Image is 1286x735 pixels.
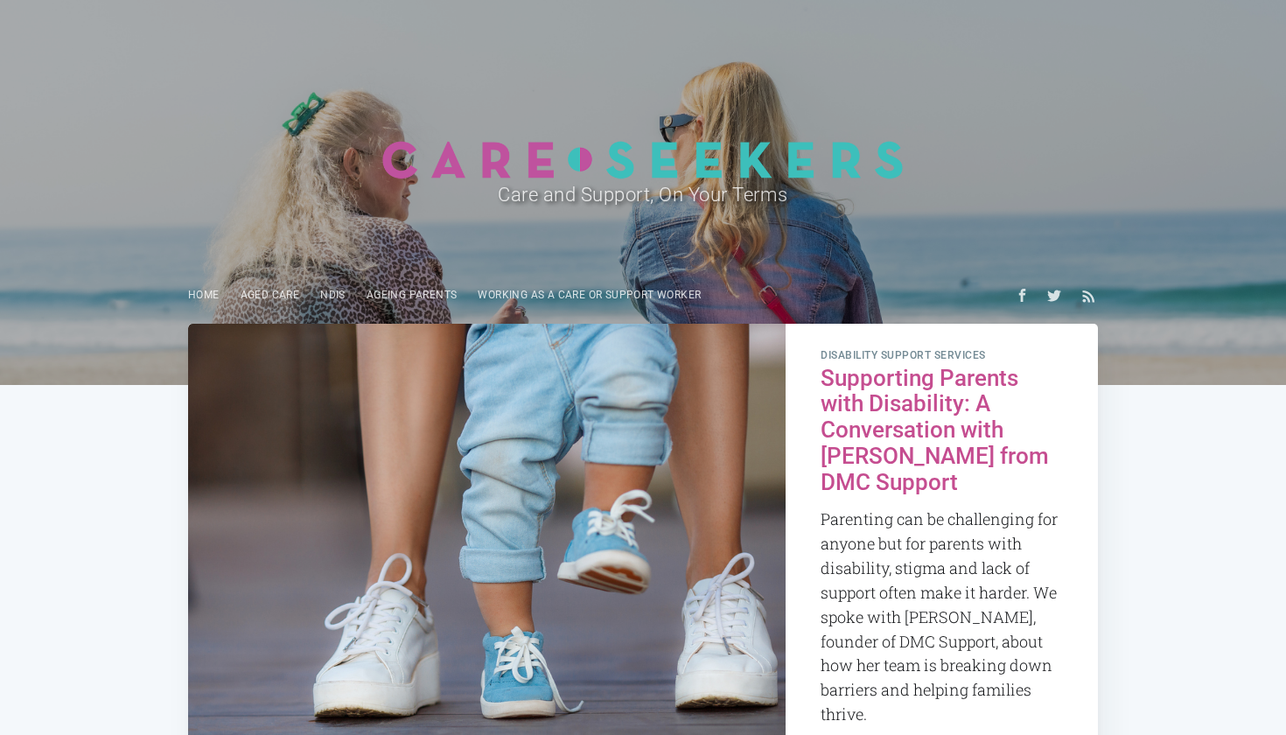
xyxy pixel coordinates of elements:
a: NDIS [310,278,356,312]
a: Ageing parents [356,278,468,312]
h2: Supporting Parents with Disability: A Conversation with [PERSON_NAME] from DMC Support [821,366,1063,496]
p: Parenting can be challenging for anyone but for parents with disability, stigma and lack of suppo... [821,507,1063,727]
a: Aged Care [230,278,311,312]
a: Working as a care or support worker [467,278,711,312]
span: disability support services [821,350,1063,362]
a: Home [178,278,230,312]
img: Careseekers [381,140,904,179]
h2: Care and Support, On Your Terms [240,179,1046,210]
